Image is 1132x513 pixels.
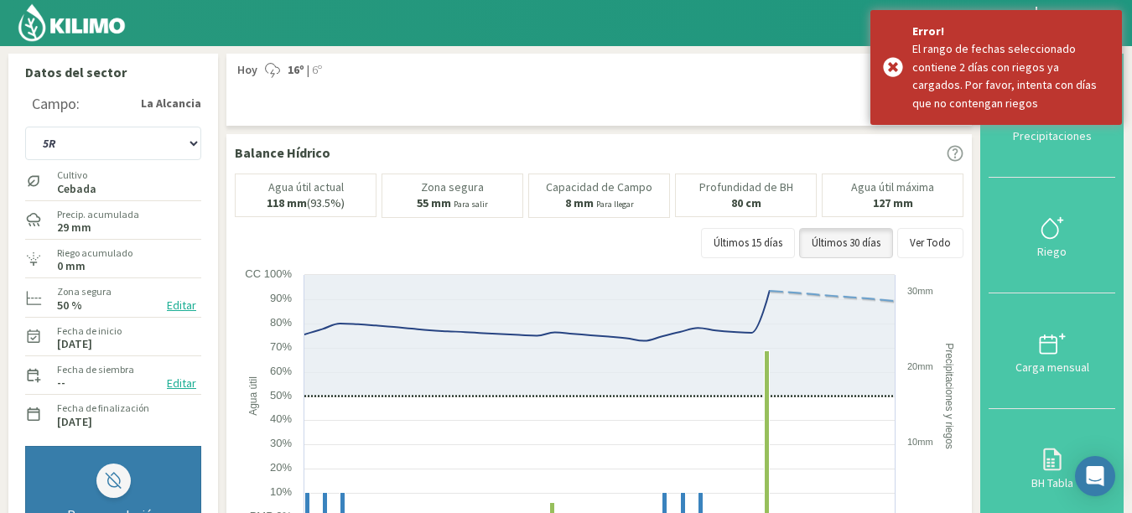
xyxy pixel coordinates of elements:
button: Riego [989,178,1115,293]
p: Profundidad de BH [699,181,793,194]
label: -- [57,377,65,388]
text: 20% [270,461,292,474]
text: Precipitaciones y riegos [943,343,955,449]
p: Capacidad de Campo [546,181,652,194]
button: Editar [162,296,201,315]
text: 90% [270,292,292,304]
label: Fecha de siembra [57,362,134,377]
b: 55 mm [417,195,451,210]
label: [DATE] [57,417,92,427]
button: Ver Todo [897,228,963,258]
span: 6º [309,62,322,79]
div: Precipitaciones [994,130,1110,142]
button: Carga mensual [989,293,1115,409]
button: Últimos 15 días [701,228,795,258]
span: | [307,62,309,79]
text: 30mm [907,286,933,296]
b: 8 mm [565,195,594,210]
div: Carga mensual [994,361,1110,373]
strong: 16º [288,62,304,77]
p: Balance Hídrico [235,142,330,163]
label: Precip. acumulada [57,207,139,222]
p: Datos del sector [25,62,201,82]
label: Cultivo [57,168,96,183]
text: 20mm [907,361,933,371]
text: 50% [270,389,292,402]
label: Riego acumulado [57,246,132,261]
button: Editar [162,374,201,393]
label: Fecha de finalización [57,401,149,416]
div: Riego [994,246,1110,257]
text: 70% [270,340,292,353]
div: El rango de fechas seleccionado contiene 2 días con riegos ya cargados. Por favor, intenta con dí... [912,40,1109,112]
small: Para salir [454,199,488,210]
p: Agua útil máxima [851,181,934,194]
text: 40% [270,412,292,425]
label: Fecha de inicio [57,324,122,339]
div: Open Intercom Messenger [1075,456,1115,496]
div: Error! [912,23,1109,40]
text: 10% [270,485,292,498]
text: 80% [270,316,292,329]
label: 50 % [57,300,82,311]
div: Campo: [32,96,80,112]
text: Agua útil [247,376,259,416]
small: Para llegar [596,199,634,210]
label: Zona segura [57,284,112,299]
text: 10mm [907,437,933,447]
button: Últimos 30 días [799,228,893,258]
text: CC 100% [245,267,292,280]
b: 80 cm [731,195,761,210]
span: Hoy [235,62,257,79]
label: Cebada [57,184,96,194]
p: Zona segura [421,181,484,194]
div: BH Tabla [994,477,1110,489]
img: Kilimo [17,3,127,43]
p: (93.5%) [267,197,345,210]
p: Agua útil actual [268,181,344,194]
label: 29 mm [57,222,91,233]
text: 60% [270,365,292,377]
label: 0 mm [57,261,86,272]
text: 30% [270,437,292,449]
b: 118 mm [267,195,307,210]
strong: La Alcancia [141,95,201,112]
b: 127 mm [873,195,913,210]
label: [DATE] [57,339,92,350]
